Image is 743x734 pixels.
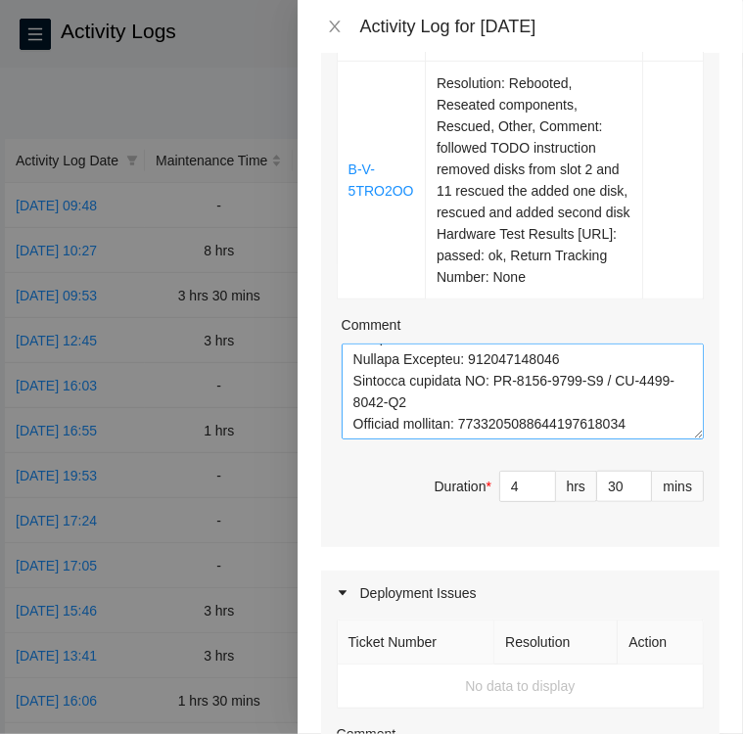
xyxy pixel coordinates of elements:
div: Deployment Issues [321,571,720,616]
th: Action [618,620,704,665]
div: Duration [435,476,491,497]
div: hrs [556,471,597,502]
div: mins [652,471,704,502]
td: No data to display [338,665,704,709]
span: close [327,19,343,34]
label: Comment [342,314,401,336]
a: B-V-5TRO2OO [348,161,414,199]
div: Activity Log for [DATE] [360,16,720,37]
th: Ticket Number [338,620,495,665]
td: Resolution: Rebooted, Reseated components, Rescued, Other, Comment: followed TODO instruction rem... [426,62,643,299]
textarea: Comment [342,344,704,439]
button: Close [321,18,348,36]
span: caret-right [337,587,348,599]
th: Resolution [494,620,618,665]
